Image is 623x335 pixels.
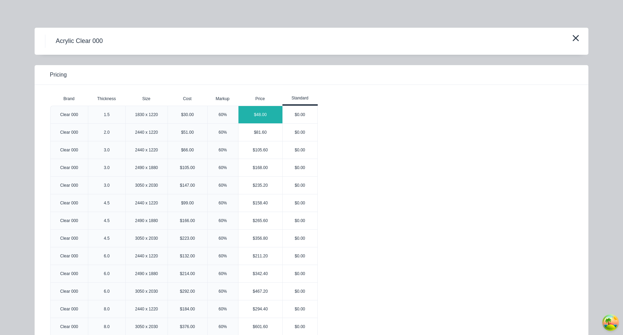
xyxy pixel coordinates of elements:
[60,271,78,277] div: Clear 000
[104,235,110,241] div: 4.5
[181,112,194,118] div: $30.00
[181,200,194,206] div: $99.00
[45,35,113,48] h4: Acrylic Clear 000
[218,147,227,153] div: 60%
[238,283,282,300] div: $467.20
[60,129,78,135] div: Clear 000
[104,112,110,118] div: 1.5
[283,141,317,159] div: $0.00
[283,194,317,212] div: $0.00
[180,218,195,224] div: $166.00
[135,253,158,259] div: 2440 x 1220
[104,271,110,277] div: 6.0
[238,177,282,194] div: $235.20
[283,106,317,123] div: $0.00
[238,141,282,159] div: $105.60
[218,129,227,135] div: 60%
[60,324,78,330] div: Clear 000
[283,212,317,229] div: $0.00
[60,165,78,171] div: Clear 000
[60,288,78,294] div: Clear 000
[218,324,227,330] div: 60%
[104,129,110,135] div: 2.0
[180,235,195,241] div: $223.00
[58,90,80,107] div: Brand
[180,165,195,171] div: $105.00
[218,165,227,171] div: 60%
[238,300,282,318] div: $294.40
[238,265,282,282] div: $342.40
[283,247,317,265] div: $0.00
[218,306,227,312] div: 60%
[60,218,78,224] div: Clear 000
[283,177,317,194] div: $0.00
[104,306,110,312] div: 8.0
[168,92,207,106] div: Cost
[60,235,78,241] div: Clear 000
[283,230,317,247] div: $0.00
[283,283,317,300] div: $0.00
[180,271,195,277] div: $214.00
[50,71,67,79] span: Pricing
[238,247,282,265] div: $211.20
[60,182,78,188] div: Clear 000
[104,288,110,294] div: 6.0
[104,218,110,224] div: 4.5
[218,200,227,206] div: 60%
[181,147,194,153] div: $66.00
[604,316,617,329] button: Open Tanstack query devtools
[181,129,194,135] div: $51.00
[135,306,158,312] div: 2440 x 1220
[60,200,78,206] div: Clear 000
[218,271,227,277] div: 60%
[238,212,282,229] div: $265.60
[104,165,110,171] div: 3.0
[104,200,110,206] div: 4.5
[283,159,317,176] div: $0.00
[207,92,238,106] div: Markup
[135,129,158,135] div: 2440 x 1220
[218,182,227,188] div: 60%
[180,288,195,294] div: $292.00
[135,235,158,241] div: 3050 x 2030
[283,124,317,141] div: $0.00
[60,253,78,259] div: Clear 000
[92,90,121,107] div: Thickness
[283,300,317,318] div: $0.00
[180,306,195,312] div: $184.00
[60,306,78,312] div: Clear 000
[283,265,317,282] div: $0.00
[282,95,318,101] div: Standard
[135,165,158,171] div: 2490 x 1880
[135,271,158,277] div: 2490 x 1880
[135,218,158,224] div: 2490 x 1880
[218,218,227,224] div: 60%
[218,288,227,294] div: 60%
[238,230,282,247] div: $356.80
[135,112,158,118] div: 1830 x 1220
[135,288,158,294] div: 3050 x 2030
[180,253,195,259] div: $132.00
[137,90,156,107] div: Size
[218,112,227,118] div: 60%
[60,112,78,118] div: Clear 000
[135,147,158,153] div: 2440 x 1220
[104,324,110,330] div: 8.0
[135,182,158,188] div: 3050 x 2030
[238,106,282,123] div: $48.00
[135,200,158,206] div: 2440 x 1220
[238,194,282,212] div: $158.40
[104,182,110,188] div: 3.0
[238,159,282,176] div: $168.00
[238,124,282,141] div: $81.60
[180,182,195,188] div: $147.00
[238,92,282,106] div: Price
[135,324,158,330] div: 3050 x 2030
[218,235,227,241] div: 60%
[180,324,195,330] div: $376.00
[104,147,110,153] div: 3.0
[60,147,78,153] div: Clear 000
[104,253,110,259] div: 6.0
[218,253,227,259] div: 60%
